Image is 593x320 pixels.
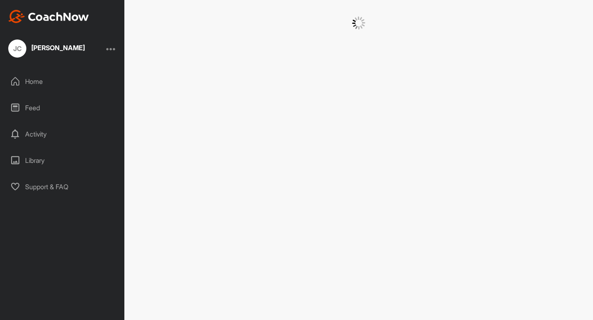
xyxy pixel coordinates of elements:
div: Feed [5,97,121,118]
div: Support & FAQ [5,176,121,197]
div: JC [8,39,26,58]
div: Activity [5,124,121,144]
img: G6gVgL6ErOh57ABN0eRmCEwV0I4iEi4d8EwaPGI0tHgoAbU4EAHFLEQAh+QQFCgALACwIAA4AGAASAAAEbHDJSesaOCdk+8xg... [352,16,365,30]
div: Home [5,71,121,92]
div: Library [5,150,121,171]
img: CoachNow [8,10,89,23]
div: [PERSON_NAME] [31,44,85,51]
